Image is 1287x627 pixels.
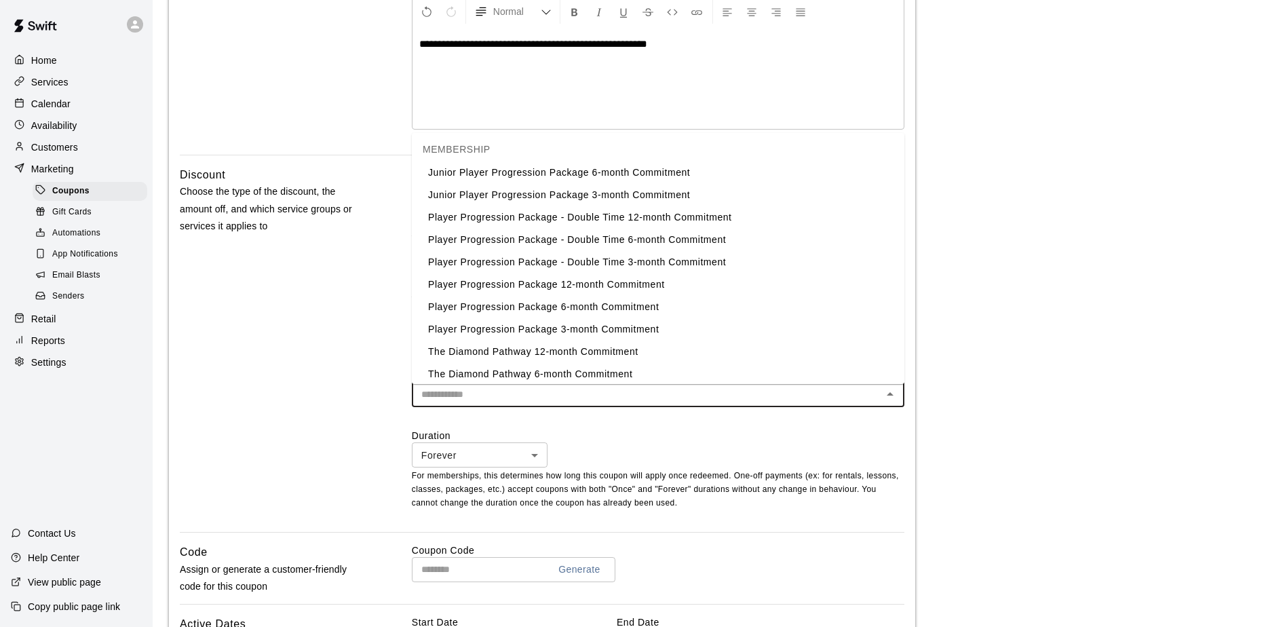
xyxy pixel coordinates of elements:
[31,162,74,176] p: Marketing
[11,72,142,92] a: Services
[553,557,606,582] button: Generate
[412,470,904,510] p: For memberships, this determines how long this coupon will apply once redeemed. One-off payments ...
[412,544,904,557] label: Coupon Code
[180,166,225,184] h6: Discount
[11,50,142,71] a: Home
[28,600,120,613] p: Copy public page link
[31,119,77,132] p: Availability
[881,385,900,404] button: Close
[412,161,904,184] li: Junior Player Progression Package 6-month Commitment
[412,273,904,296] li: Player Progression Package 12-month Commitment
[493,5,541,18] span: Normal
[11,115,142,136] a: Availability
[52,185,90,198] span: Coupons
[412,341,904,363] li: The Diamond Pathway 12-month Commitment
[11,137,142,157] a: Customers
[52,248,118,261] span: App Notifications
[412,429,904,442] label: Duration
[31,75,69,89] p: Services
[11,352,142,373] a: Settings
[412,442,548,468] div: Forever
[28,527,76,540] p: Contact Us
[33,245,147,264] div: App Notifications
[31,334,65,347] p: Reports
[412,184,904,206] li: Junior Player Progression Package 3-month Commitment
[33,224,147,243] div: Automations
[33,202,153,223] a: Gift Cards
[11,159,142,179] a: Marketing
[31,140,78,154] p: Customers
[412,363,904,385] li: The Diamond Pathway 6-month Commitment
[33,180,153,202] a: Coupons
[33,203,147,222] div: Gift Cards
[412,229,904,251] li: Player Progression Package - Double Time 6-month Commitment
[52,290,85,303] span: Senders
[52,227,100,240] span: Automations
[31,54,57,67] p: Home
[31,312,56,326] p: Retail
[33,286,153,307] a: Senders
[31,356,66,369] p: Settings
[412,318,904,341] li: Player Progression Package 3-month Commitment
[180,544,208,561] h6: Code
[11,330,142,351] a: Reports
[52,206,92,219] span: Gift Cards
[33,244,153,265] a: App Notifications
[31,97,71,111] p: Calendar
[412,251,904,273] li: Player Progression Package - Double Time 3-month Commitment
[412,133,904,166] div: MEMBERSHIP
[412,206,904,229] li: Player Progression Package - Double Time 12-month Commitment
[11,309,142,329] a: Retail
[28,551,79,565] p: Help Center
[11,94,142,114] a: Calendar
[180,183,368,235] p: Choose the type of the discount, the amount off, and which service groups or services it applies to
[28,575,101,589] p: View public page
[33,266,147,285] div: Email Blasts
[33,223,153,244] a: Automations
[33,265,153,286] a: Email Blasts
[33,182,147,201] div: Coupons
[180,561,368,595] p: Assign or generate a customer-friendly code for this coupon
[412,296,904,318] li: Player Progression Package 6-month Commitment
[52,269,100,282] span: Email Blasts
[33,287,147,306] div: Senders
